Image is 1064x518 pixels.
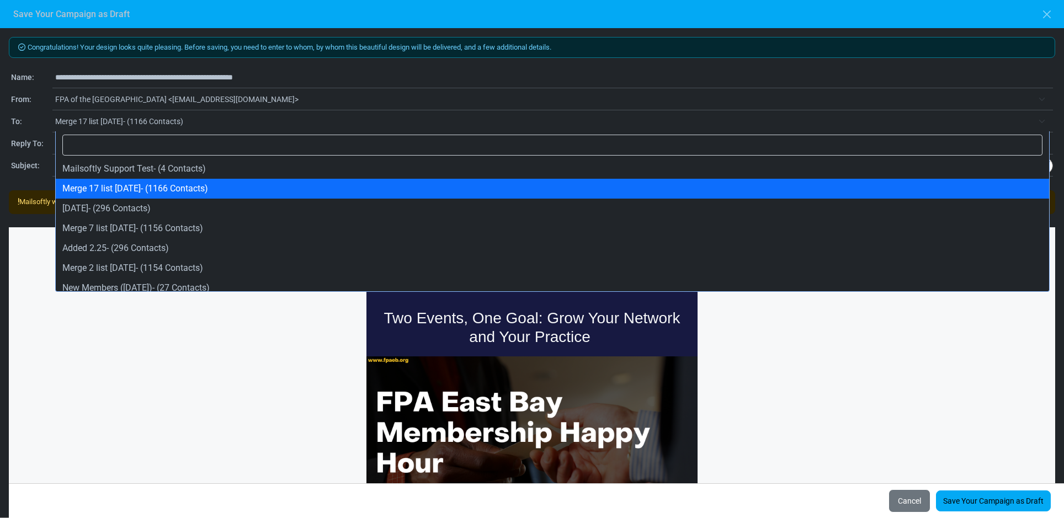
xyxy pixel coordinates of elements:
[56,199,1049,218] li: [DATE]- (296 Contacts)
[55,115,1033,128] span: Merge 17 list 2025-06-30- (1166 Contacts)
[56,218,1049,238] li: Merge 7 list [DATE]- (1156 Contacts)
[11,116,52,127] div: To:
[13,9,130,19] h6: Save Your Campaign as Draft
[56,179,1049,199] li: Merge 17 list [DATE]- (1166 Contacts)
[56,238,1049,258] li: Added 2.25- (296 Contacts)
[56,258,1049,278] li: Merge 2 list [DATE]- (1154 Contacts)
[11,160,52,172] div: Subject:
[56,278,1049,298] li: New Members ([DATE])- (27 Contacts)
[55,111,1053,131] span: Merge 17 list 2025-06-30- (1166 Contacts)
[9,37,1055,58] div: Congratulations! Your design looks quite pleasing. Before saving, you need to enter to whom, by w...
[56,159,1049,179] li: Mailsoftly Support Test- (4 Contacts)
[11,138,52,149] div: Reply To:
[936,490,1051,511] a: Save Your Campaign as Draft
[11,94,52,105] div: From:
[11,72,52,83] div: Name:
[18,196,177,207] div: Mailsoftly will send your email as it appears below.
[55,93,1033,106] span: FPA of the East Bay <info@fpaeb.org>
[889,489,930,512] button: Cancel
[384,309,680,345] span: Two Events, One Goal: Grow Your Network and Your Practice
[62,135,1042,156] input: Search
[55,89,1053,109] span: FPA of the East Bay <info@fpaeb.org>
